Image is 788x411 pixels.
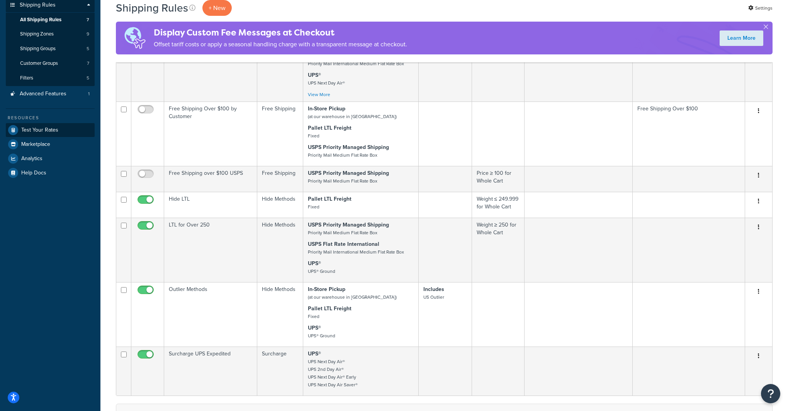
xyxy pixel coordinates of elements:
td: Free Shipping [257,101,303,166]
strong: USPS Flat Rate International [308,240,379,248]
h1: Shipping Rules [116,0,188,15]
td: Weight ≥ 250 for Whole Cart [472,218,525,282]
span: Customer Groups [20,60,58,67]
td: Hide Methods [257,192,303,218]
span: Marketplace [21,141,50,148]
a: Shipping Groups 5 [6,42,95,56]
strong: USPS Priority Managed Shipping [308,143,389,151]
li: Shipping Zones [6,27,95,41]
small: Priority Mail Medium Flat Rate Box [308,229,377,236]
span: 7 [87,60,89,67]
td: Free Shipping Over $100 by Customer [164,101,257,166]
span: 9 [87,31,89,37]
button: Open Resource Center [761,384,780,403]
span: 5 [87,46,89,52]
strong: Includes [423,285,444,293]
a: All Shipping Rules 7 [6,13,95,27]
div: Resources [6,115,95,121]
small: Fixed [308,203,319,210]
li: Advanced Features [6,87,95,101]
a: Filters 5 [6,71,95,85]
td: Hide Methods [257,218,303,282]
span: 1 [88,91,90,97]
strong: USPS Priority Managed Shipping [308,221,389,229]
td: Surcharge [257,347,303,396]
small: Fixed [308,132,319,139]
td: Free Shipping [257,166,303,192]
td: Outlier Methods [164,282,257,347]
small: (at our warehouse in [GEOGRAPHIC_DATA]) [308,294,397,301]
span: Help Docs [21,170,46,176]
span: Shipping Rules [20,2,56,8]
strong: Pallet LTL Freight [308,124,352,132]
small: Priority Mail International Medium Flat Rate Box [308,249,404,255]
a: Customer Groups 7 [6,56,95,71]
strong: UPS® [308,71,321,79]
li: Shipping Groups [6,42,95,56]
td: Hide Methods [257,282,303,347]
a: Analytics [6,152,95,166]
small: UPS® Ground [308,332,335,339]
a: Settings [748,3,773,14]
td: Surcharge UPS Expedited [164,347,257,396]
strong: Pallet LTL Freight [308,195,352,203]
td: Weight ≤ 249.999 for Whole Cart [472,192,525,218]
strong: In-Store Pickup [308,285,345,293]
span: 7 [87,17,89,23]
img: duties-banner-06bc72dcb5fe05cb3f9472aba00be2ae8eb53ab6f0d8bb03d382ba314ac3c341.png [116,22,154,54]
a: View More [308,91,330,98]
h4: Display Custom Fee Messages at Checkout [154,26,407,39]
small: UPS® Ground [308,268,335,275]
li: Filters [6,71,95,85]
a: Shipping Zones 9 [6,27,95,41]
span: Advanced Features [20,91,66,97]
span: Shipping Zones [20,31,54,37]
small: (at our warehouse in [GEOGRAPHIC_DATA]) [308,113,397,120]
a: Test Your Rates [6,123,95,137]
td: Hide LTL [164,192,257,218]
p: Offset tariff costs or apply a seasonal handling charge with a transparent message at checkout. [154,39,407,50]
td: LTL for Over 250 [164,218,257,282]
span: Test Your Rates [21,127,58,134]
td: Free Shipping Over $100 [633,101,745,166]
a: Help Docs [6,166,95,180]
strong: Pallet LTL Freight [308,304,352,313]
td: Free Shipping over $100 USPS [164,166,257,192]
strong: In-Store Pickup [308,105,345,113]
small: US Outlier [423,294,444,301]
td: Price ≥ 100 for Whole Cart [472,166,525,192]
li: Customer Groups [6,56,95,71]
a: Learn More [720,30,763,46]
span: Shipping Groups [20,46,56,52]
strong: UPS® [308,350,321,358]
small: UPS Next Day Air® [308,79,345,86]
small: Priority Mail Medium Flat Rate Box [308,178,377,184]
strong: USPS Priority Managed Shipping [308,169,389,177]
small: Priority Mail Medium Flat Rate Box [308,152,377,159]
strong: UPS® [308,259,321,267]
small: UPS Next Day Air® UPS 2nd Day Air® UPS Next Day Air® Early UPS Next Day Air Saver® [308,358,358,388]
span: 5 [87,75,89,81]
span: All Shipping Rules [20,17,61,23]
small: Fixed [308,313,319,320]
strong: UPS® [308,324,321,332]
a: Advanced Features 1 [6,87,95,101]
a: Marketplace [6,137,95,151]
li: All Shipping Rules [6,13,95,27]
span: Filters [20,75,33,81]
small: Priority Mail International Medium Flat Rate Box [308,60,404,67]
span: Analytics [21,156,42,162]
